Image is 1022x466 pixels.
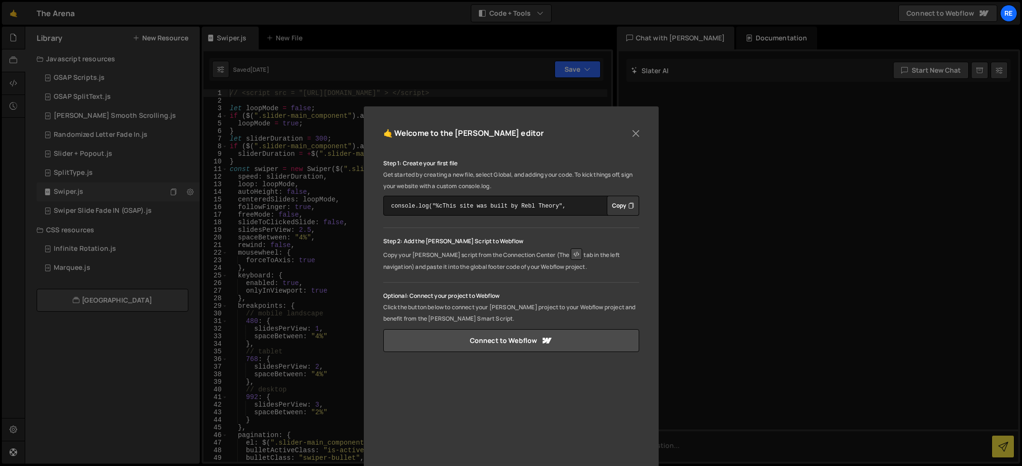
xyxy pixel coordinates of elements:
button: Close [629,126,643,141]
p: Step 2: Add the [PERSON_NAME] Script to Webflow [383,236,639,247]
p: Step 1: Create your first file [383,158,639,169]
a: Re [1000,5,1017,22]
p: Get started by creating a new file, select Global, and adding your code. To kick things off, sign... [383,169,639,192]
a: Connect to Webflow [383,329,639,352]
textarea: console.log("%cThis site was built by Rebl Theory", "background:blue;color:#fff;padding: 8px;"); [383,196,639,216]
p: Copy your [PERSON_NAME] script from the Connection Center (The tab in the left navigation) and pa... [383,247,639,273]
h5: 🤙 Welcome to the [PERSON_NAME] editor [383,126,544,141]
button: Copy [607,196,639,216]
p: Optional: Connect your project to Webflow [383,290,639,302]
p: Click the button below to connect your [PERSON_NAME] project to your Webflow project and benefit ... [383,302,639,324]
div: Button group with nested dropdown [607,196,639,216]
